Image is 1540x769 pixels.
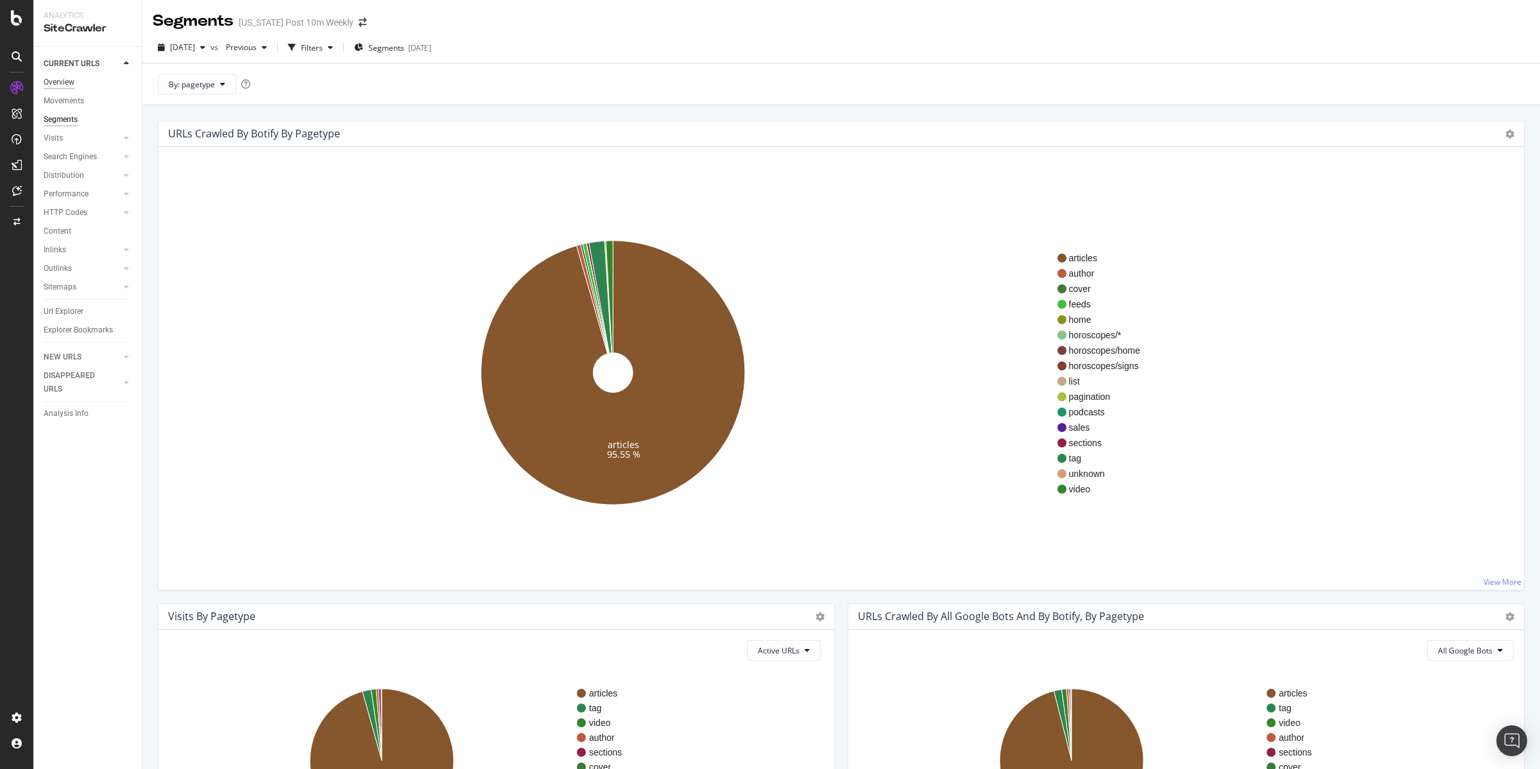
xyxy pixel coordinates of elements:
button: Active URLs [747,640,821,661]
i: Options [1505,130,1514,139]
span: podcasts [1069,406,1140,419]
div: [DATE] [408,42,431,53]
a: CURRENT URLS [44,57,120,71]
span: list [1069,375,1140,388]
a: HTTP Codes [44,206,120,220]
a: Overview [44,76,133,89]
text: tag [1279,703,1291,713]
i: Options [1505,612,1514,621]
text: video [1279,718,1301,728]
div: Content [44,225,71,238]
a: Visits [44,132,120,145]
span: author [1069,267,1140,280]
span: articles [1069,252,1140,264]
h4: Visits by pagetype [168,608,255,625]
text: sections [589,747,622,757]
div: arrow-right-arrow-left [359,18,366,27]
div: Performance [44,187,89,201]
a: Outlinks [44,262,120,275]
div: Inlinks [44,243,66,257]
div: [US_STATE] Post 10m Weekly [239,16,354,29]
div: Visits [44,132,63,145]
span: tag [1069,452,1140,465]
span: cover [1069,282,1140,295]
span: By: pagetype [169,79,215,90]
div: Distribution [44,169,84,182]
text: sections [1279,747,1312,757]
button: Segments[DATE] [349,37,436,58]
button: Filters [283,37,338,58]
a: Content [44,225,133,238]
span: pagination [1069,390,1140,403]
h4: URLs Crawled by All Google Bots and by Botify, by pagetype [858,608,1144,625]
a: Analysis Info [44,407,133,420]
a: NEW URLS [44,350,120,364]
div: Analysis Info [44,407,89,420]
text: author [1279,732,1305,743]
div: Movements [44,94,84,108]
h4: URLs Crawled By Botify By pagetype [168,125,340,143]
button: All Google Bots [1427,640,1514,661]
a: Performance [44,187,120,201]
a: Explorer Bookmarks [44,324,133,337]
div: Explorer Bookmarks [44,324,113,337]
a: Distribution [44,169,120,182]
div: CURRENT URLS [44,57,99,71]
span: horoscopes/* [1069,329,1140,341]
div: Outlinks [44,262,72,275]
text: author [589,732,615,743]
span: 2025 Aug. 19th [170,42,195,53]
button: Previous [221,37,272,58]
div: Sitemaps [44,281,76,294]
span: feeds [1069,298,1140,311]
span: home [1069,313,1140,326]
span: horoscopes/signs [1069,359,1140,372]
div: DISAPPEARED URLS [44,369,108,396]
text: articles [1279,688,1307,698]
span: sales [1069,421,1140,434]
text: video [589,718,611,728]
a: Sitemaps [44,281,120,294]
span: vs [210,42,221,53]
a: Inlinks [44,243,120,257]
a: View More [1484,576,1521,587]
div: Segments [44,113,78,126]
button: [DATE] [153,37,210,58]
i: Options [816,612,825,621]
text: articles [608,438,639,450]
div: Open Intercom Messenger [1496,725,1527,756]
span: horoscopes/home [1069,344,1140,357]
a: Segments [44,113,133,126]
span: Previous [221,42,257,53]
span: unknown [1069,467,1140,480]
div: Segments [153,10,234,32]
a: Search Engines [44,150,120,164]
a: DISAPPEARED URLS [44,369,120,396]
text: 95.55 % [607,448,640,460]
div: Url Explorer [44,305,83,318]
span: Active URLs [758,645,800,656]
span: All Google Bots [1438,645,1493,656]
span: sections [1069,436,1140,449]
div: NEW URLS [44,350,81,364]
div: HTTP Codes [44,206,87,220]
span: video [1069,483,1140,496]
a: Movements [44,94,133,108]
div: Analytics [44,10,132,21]
button: By: pagetype [158,74,236,94]
div: Overview [44,76,74,89]
div: SiteCrawler [44,21,132,36]
text: articles [589,688,617,698]
text: tag [589,703,601,713]
span: Segments [368,42,404,53]
div: Filters [301,42,323,53]
a: Url Explorer [44,305,133,318]
div: Search Engines [44,150,97,164]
